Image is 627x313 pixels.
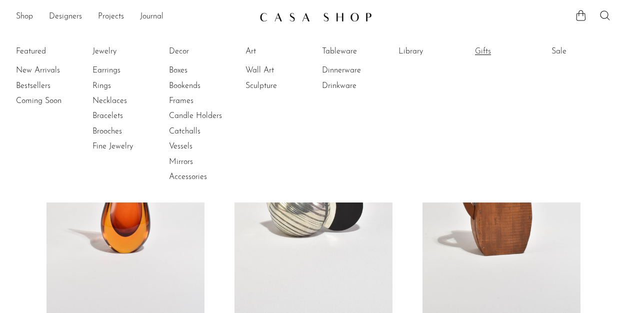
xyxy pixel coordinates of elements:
a: Bookends [169,80,244,91]
a: Boxes [169,65,244,76]
a: Sculpture [245,80,320,91]
ul: Featured [16,63,91,108]
ul: Decor [169,44,244,185]
a: Gifts [475,46,550,57]
a: Bracelets [92,110,167,121]
a: Shop [16,10,33,23]
nav: Desktop navigation [16,8,251,25]
a: Fine Jewelry [92,141,167,152]
a: Necklaces [92,95,167,106]
a: Wall Art [245,65,320,76]
a: Earrings [92,65,167,76]
a: Journal [140,10,163,23]
ul: Library [398,44,473,63]
a: Library [398,46,473,57]
a: Drinkware [322,80,397,91]
ul: Jewelry [92,44,167,154]
a: Vessels [169,141,244,152]
a: Tableware [322,46,397,57]
a: Rings [92,80,167,91]
a: Brooches [92,126,167,137]
a: Mirrors [169,156,244,167]
a: Accessories [169,171,244,182]
a: Coming Soon [16,95,91,106]
a: Bestsellers [16,80,91,91]
a: Dinnerware [322,65,397,76]
a: Designers [49,10,82,23]
a: Catchalls [169,126,244,137]
a: Jewelry [92,46,167,57]
a: Sale [551,46,626,57]
a: Art [245,46,320,57]
a: Candle Holders [169,110,244,121]
ul: Gifts [475,44,550,63]
a: Frames [169,95,244,106]
ul: NEW HEADER MENU [16,8,251,25]
a: Decor [169,46,244,57]
a: Projects [98,10,124,23]
ul: Sale [551,44,626,63]
ul: Tableware [322,44,397,93]
a: New Arrivals [16,65,91,76]
ul: Art [245,44,320,93]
